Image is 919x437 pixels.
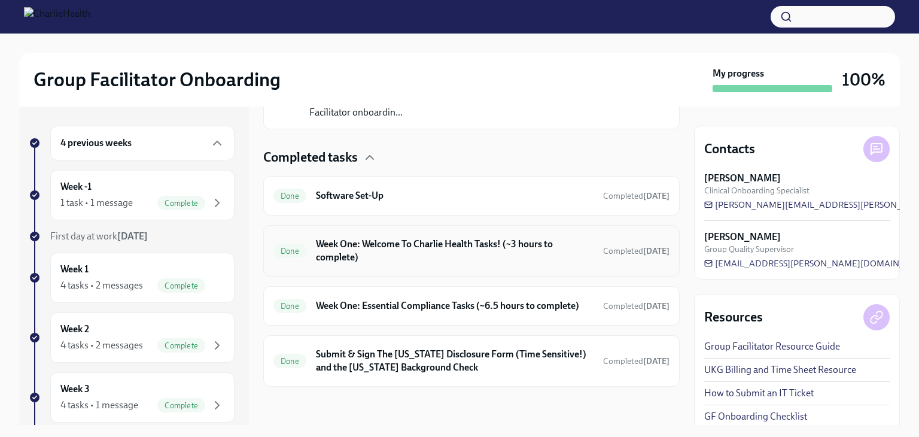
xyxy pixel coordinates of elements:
h3: 100% [842,69,885,90]
span: Completed [603,356,670,366]
h6: Week One: Essential Compliance Tasks (~6.5 hours to complete) [316,299,594,312]
span: Group Quality Supervisor [704,244,794,255]
span: First day at work [50,230,148,242]
span: Done [273,357,306,366]
a: GF Onboarding Checklist [704,410,807,423]
h6: Week -1 [60,180,92,193]
strong: [PERSON_NAME] [704,172,781,185]
div: Completed tasks [263,148,680,166]
span: Completed [603,191,670,201]
span: Done [273,192,306,201]
span: July 21st, 2025 08:10 [603,190,670,202]
strong: [DATE] [643,301,670,311]
span: Complete [157,341,205,350]
a: Week -11 task • 1 messageComplete [29,170,235,220]
h6: 4 previous weeks [60,136,132,150]
h6: Week 1 [60,263,89,276]
h2: Group Facilitator Onboarding [34,68,281,92]
strong: [DATE] [643,246,670,256]
strong: [DATE] [117,230,148,242]
a: DoneSoftware Set-UpCompleted[DATE] [273,186,670,205]
a: Week 34 tasks • 1 messageComplete [29,372,235,423]
a: DoneWeek One: Essential Compliance Tasks (~6.5 hours to complete)Completed[DATE] [273,296,670,315]
h6: Software Set-Up [316,189,594,202]
div: 4 previous weeks [50,126,235,160]
a: UKG Billing and Time Sheet Resource [704,363,856,377]
h6: Week 3 [60,383,90,396]
img: CharlieHealth [24,7,90,26]
span: Clinical Onboarding Specialist [704,185,810,196]
a: Week 24 tasks • 2 messagesComplete [29,312,235,363]
span: Done [273,247,306,256]
div: 4 tasks • 2 messages [60,279,143,292]
div: 4 tasks • 1 message [60,399,138,412]
span: July 28th, 2025 16:08 [603,301,670,312]
h6: Week One: Welcome To Charlie Health Tasks! (~3 hours to complete) [316,238,594,264]
span: Completed [603,301,670,311]
strong: [DATE] [643,356,670,366]
strong: My progress [713,67,764,80]
span: Complete [157,401,205,410]
strong: [PERSON_NAME] [704,230,781,244]
h4: Resources [704,308,763,326]
a: First day at work[DATE] [29,230,235,243]
a: DoneSubmit & Sign The [US_STATE] Disclosure Form (Time Sensitive!) and the [US_STATE] Background ... [273,345,670,377]
span: July 24th, 2025 18:10 [603,245,670,257]
span: July 25th, 2025 11:18 [603,356,670,367]
a: DoneWeek One: Welcome To Charlie Health Tasks! (~3 hours to complete)Completed[DATE] [273,235,670,266]
div: 1 task • 1 message [60,196,133,210]
div: 4 tasks • 2 messages [60,339,143,352]
strong: [DATE] [643,191,670,201]
h6: Week 2 [60,323,89,336]
a: Group Facilitator Resource Guide [704,340,840,353]
span: Done [273,302,306,311]
span: Complete [157,199,205,208]
h6: Submit & Sign The [US_STATE] Disclosure Form (Time Sensitive!) and the [US_STATE] Background Check [316,348,594,374]
a: Week 14 tasks • 2 messagesComplete [29,253,235,303]
span: Complete [157,281,205,290]
h4: Completed tasks [263,148,358,166]
span: Completed [603,246,670,256]
h4: Contacts [704,140,755,158]
a: How to Submit an IT Ticket [704,387,814,400]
